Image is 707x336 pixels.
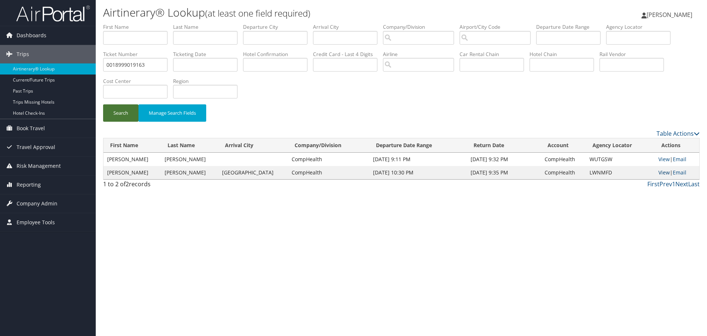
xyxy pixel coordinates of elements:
label: First Name [103,23,173,31]
label: Rail Vendor [599,51,669,58]
th: Company/Division [288,138,369,153]
img: airportal-logo.png [16,5,90,22]
span: Company Admin [17,194,57,213]
th: Departure Date Range: activate to sort column ascending [369,138,467,153]
th: Return Date: activate to sort column ascending [467,138,541,153]
th: Actions [655,138,699,153]
span: Trips [17,45,29,63]
label: Hotel Chain [530,51,599,58]
label: Hotel Confirmation [243,51,313,58]
td: CompHealth [288,153,369,166]
a: Email [673,156,686,163]
label: Departure City [243,23,313,31]
small: (at least one field required) [205,7,310,19]
td: [DATE] 9:32 PM [467,153,541,166]
label: Company/Division [383,23,460,31]
th: Agency Locator: activate to sort column ascending [586,138,655,153]
label: Ticket Number [103,51,173,58]
td: [PERSON_NAME] [161,166,218,179]
td: | [655,166,699,179]
span: Book Travel [17,119,45,138]
span: Employee Tools [17,213,55,232]
a: Table Actions [657,129,700,138]
a: View [658,156,670,163]
button: Manage Search Fields [138,104,206,122]
td: CompHealth [541,153,586,166]
label: Car Rental Chain [460,51,530,58]
td: CompHealth [288,166,369,179]
td: LWNMFD [586,166,655,179]
a: 1 [672,180,675,188]
label: Region [173,77,243,85]
label: Departure Date Range [536,23,606,31]
span: Travel Approval [17,138,55,156]
a: View [658,169,670,176]
td: [DATE] 10:30 PM [369,166,467,179]
span: [PERSON_NAME] [647,11,692,19]
a: Next [675,180,688,188]
td: [PERSON_NAME] [103,166,161,179]
label: Ticketing Date [173,51,243,58]
label: Last Name [173,23,243,31]
td: [PERSON_NAME] [103,153,161,166]
div: 1 to 2 of records [103,180,244,192]
th: Arrival City: activate to sort column ascending [218,138,288,153]
th: Account: activate to sort column ascending [541,138,586,153]
label: Credit Card - Last 4 Digits [313,51,383,58]
a: Last [688,180,700,188]
label: Cost Center [103,77,173,85]
td: [DATE] 9:35 PM [467,166,541,179]
td: [DATE] 9:11 PM [369,153,467,166]
a: [PERSON_NAME] [641,4,700,26]
label: Airline [383,51,460,58]
td: WUTGSW [586,153,655,166]
label: Agency Locator [606,23,676,31]
h1: Airtinerary® Lookup [103,5,501,20]
a: Prev [659,180,672,188]
label: Arrival City [313,23,383,31]
a: First [647,180,659,188]
td: CompHealth [541,166,586,179]
span: Risk Management [17,157,61,175]
span: 2 [126,180,129,188]
span: Dashboards [17,26,46,45]
button: Search [103,104,138,122]
td: [PERSON_NAME] [161,153,218,166]
td: [GEOGRAPHIC_DATA] [218,166,288,179]
a: Email [673,169,686,176]
th: Last Name: activate to sort column ascending [161,138,218,153]
span: Reporting [17,176,41,194]
th: First Name: activate to sort column ascending [103,138,161,153]
td: | [655,153,699,166]
label: Airport/City Code [460,23,536,31]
